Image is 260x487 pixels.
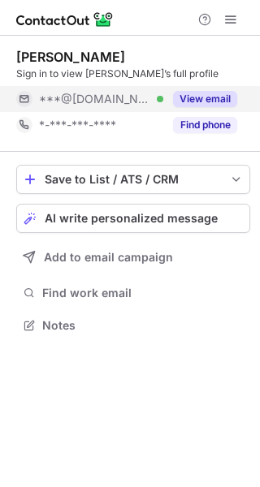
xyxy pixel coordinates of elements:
span: Find work email [42,286,244,300]
span: AI write personalized message [45,212,218,225]
div: [PERSON_NAME] [16,49,125,65]
button: Find work email [16,282,250,304]
img: ContactOut v5.3.10 [16,10,114,29]
span: Notes [42,318,244,333]
button: Reveal Button [173,117,237,133]
button: AI write personalized message [16,204,250,233]
span: ***@[DOMAIN_NAME] [39,92,151,106]
button: Reveal Button [173,91,237,107]
div: Sign in to view [PERSON_NAME]’s full profile [16,67,250,81]
button: Notes [16,314,250,337]
button: Add to email campaign [16,243,250,272]
div: Save to List / ATS / CRM [45,173,222,186]
span: Add to email campaign [44,251,173,264]
button: save-profile-one-click [16,165,250,194]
